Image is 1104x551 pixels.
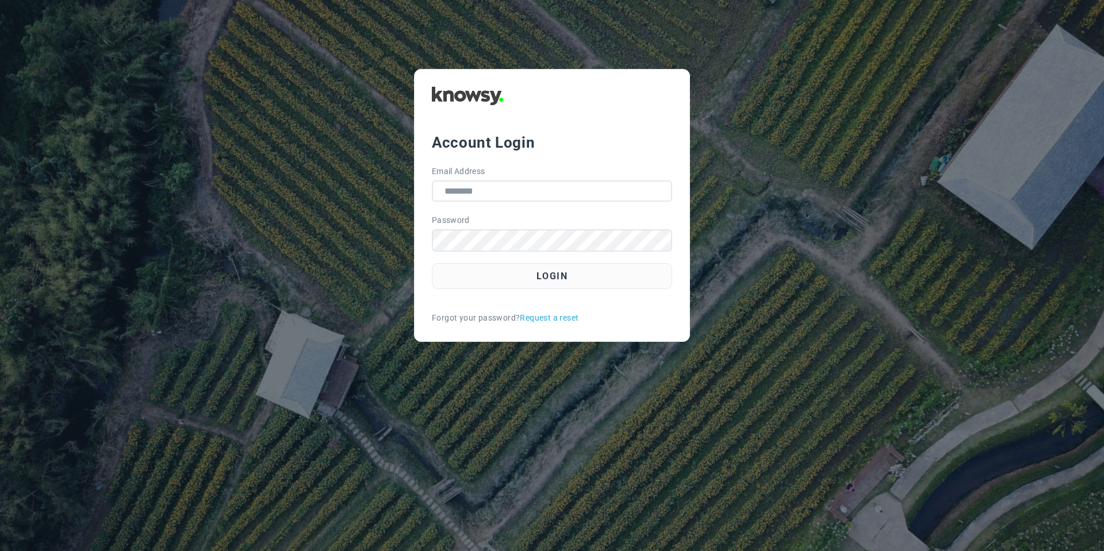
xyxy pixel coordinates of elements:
[432,214,470,226] label: Password
[432,165,485,178] label: Email Address
[432,263,672,289] button: Login
[432,312,672,324] div: Forgot your password?
[432,132,672,153] div: Account Login
[520,312,578,324] a: Request a reset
